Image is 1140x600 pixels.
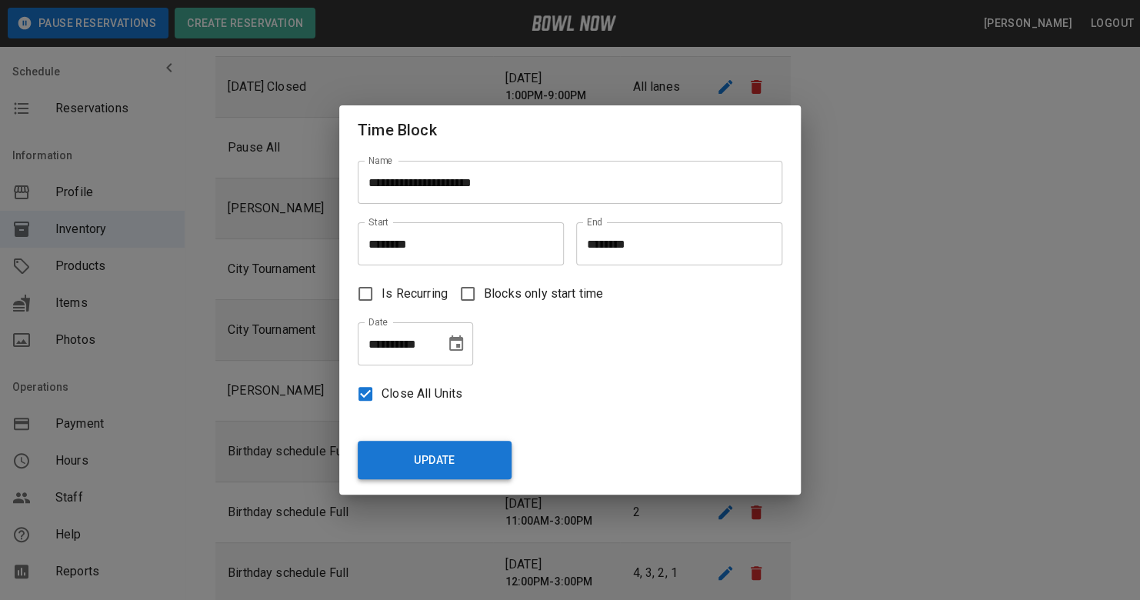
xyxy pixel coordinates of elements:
[576,222,772,265] input: Choose time, selected time is 9:00 PM
[339,105,801,155] h2: Time Block
[368,215,388,228] label: Start
[358,441,512,479] button: Update
[358,222,553,265] input: Choose time, selected time is 11:00 AM
[382,385,462,403] span: Close All Units
[587,215,602,228] label: End
[382,285,448,303] span: Is Recurring
[441,328,472,359] button: Choose date, selected date is Sep 1, 2025
[484,285,603,303] span: Blocks only start time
